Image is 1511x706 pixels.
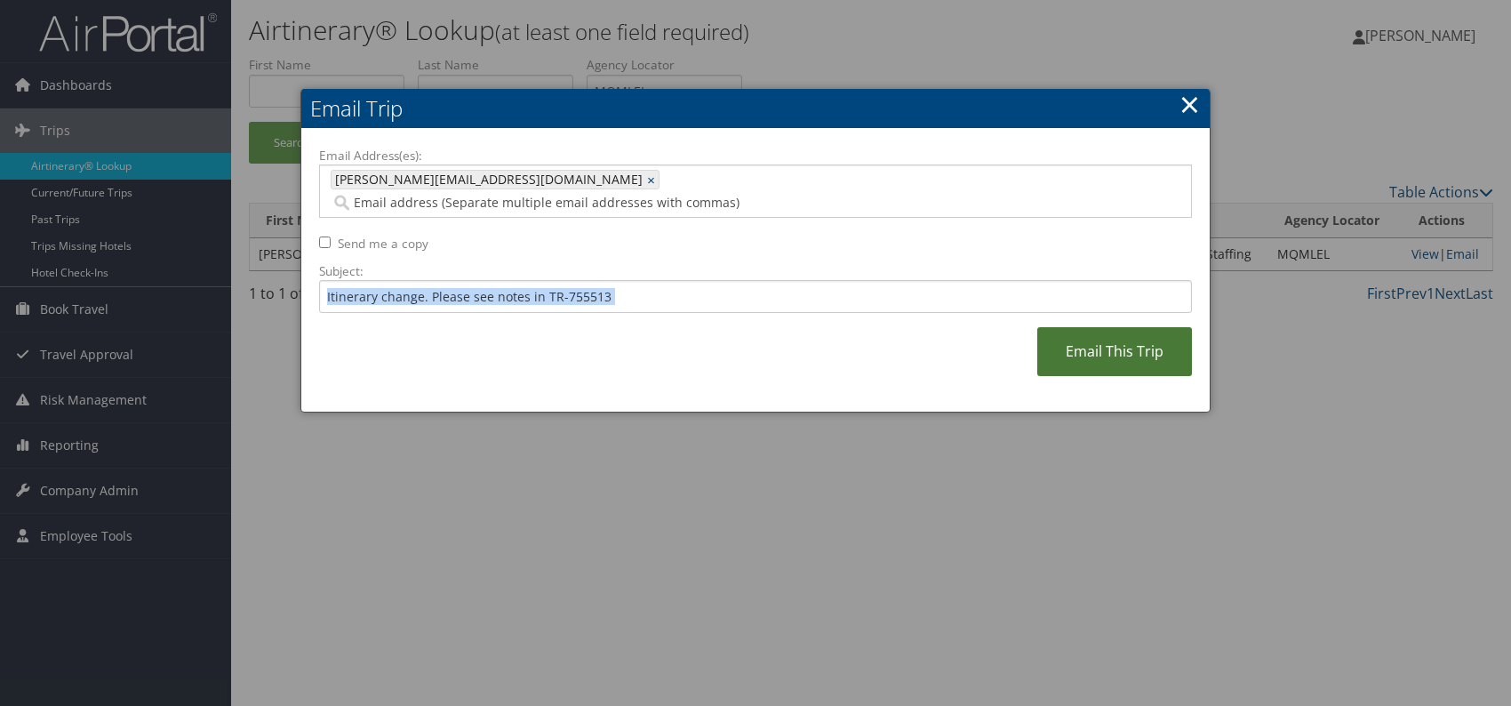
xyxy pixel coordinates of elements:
[1179,86,1200,122] a: ×
[332,171,643,189] span: [PERSON_NAME][EMAIL_ADDRESS][DOMAIN_NAME]
[301,89,1210,128] h2: Email Trip
[319,280,1192,313] input: Add a short subject for the email
[647,171,659,189] a: ×
[331,194,995,212] input: Email address (Separate multiple email addresses with commas)
[1037,327,1192,376] a: Email This Trip
[319,262,1192,280] label: Subject:
[338,235,428,253] label: Send me a copy
[319,147,1192,164] label: Email Address(es):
